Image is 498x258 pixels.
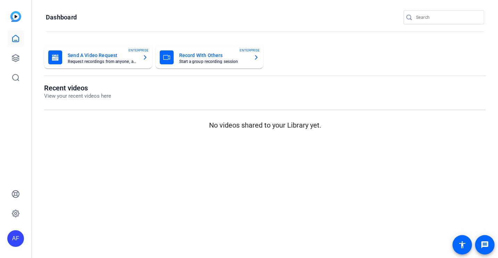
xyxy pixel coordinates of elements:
mat-card-subtitle: Start a group recording session [179,59,248,64]
p: View your recent videos here [44,92,111,100]
mat-card-title: Record With Others [179,51,248,59]
button: Record With OthersStart a group recording sessionENTERPRISE [156,46,264,68]
mat-icon: accessibility [458,241,466,249]
p: No videos shared to your Library yet. [44,120,486,130]
h1: Dashboard [46,13,77,22]
mat-icon: message [481,241,489,249]
span: ENTERPRISE [240,48,260,53]
img: blue-gradient.svg [10,11,21,22]
div: AF [7,230,24,247]
input: Search [416,13,479,22]
mat-card-title: Send A Video Request [68,51,137,59]
span: ENTERPRISE [128,48,149,53]
h1: Recent videos [44,84,111,92]
button: Send A Video RequestRequest recordings from anyone, anywhereENTERPRISE [44,46,152,68]
mat-card-subtitle: Request recordings from anyone, anywhere [68,59,137,64]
